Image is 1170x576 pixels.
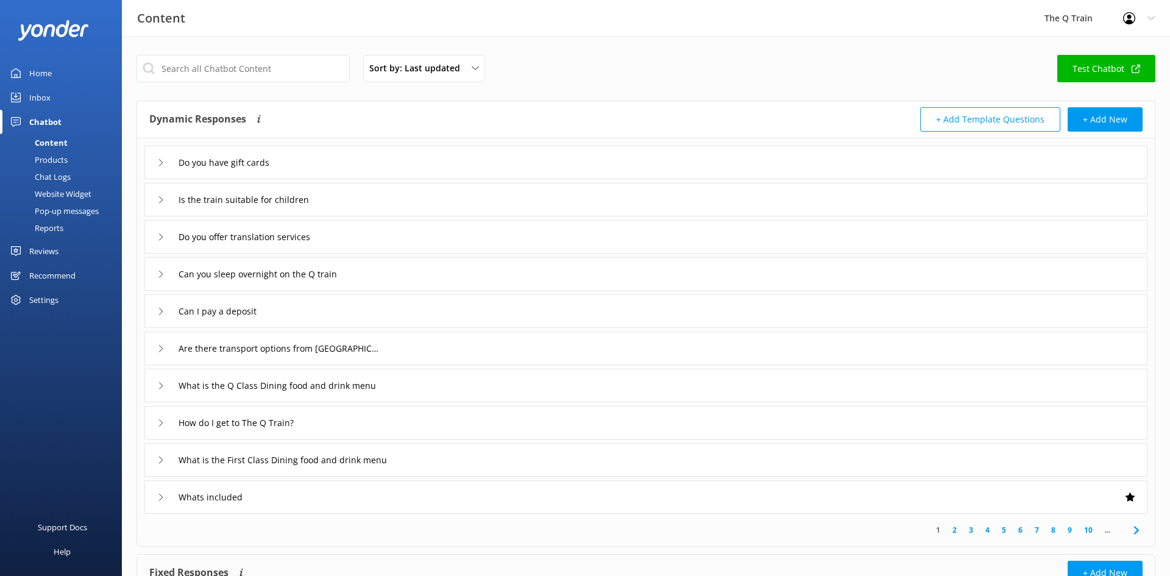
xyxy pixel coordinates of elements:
a: 6 [1012,524,1029,536]
button: + Add Template Questions [920,107,1060,132]
div: Help [54,539,71,564]
div: Recommend [29,263,76,288]
div: Chatbot [29,110,62,134]
a: Products [7,151,122,168]
div: Chat Logs [7,168,71,185]
a: Website Widget [7,185,122,202]
a: 5 [996,524,1012,536]
div: Settings [29,288,58,312]
div: Website Widget [7,185,91,202]
div: Reports [7,219,63,236]
a: 8 [1045,524,1062,536]
div: Pop-up messages [7,202,99,219]
div: Reviews [29,239,58,263]
div: Products [7,151,68,168]
a: Content [7,134,122,151]
a: 7 [1029,524,1045,536]
span: ... [1099,524,1116,536]
div: Inbox [29,85,51,110]
div: Home [29,61,52,85]
a: 2 [946,524,963,536]
div: Support Docs [38,515,87,539]
a: 1 [930,524,946,536]
a: 4 [979,524,996,536]
a: Pop-up messages [7,202,122,219]
button: + Add New [1068,107,1143,132]
span: Sort by: Last updated [369,62,467,75]
a: Test Chatbot [1057,55,1155,82]
a: 10 [1078,524,1099,536]
a: Chat Logs [7,168,122,185]
div: Content [7,134,68,151]
a: Reports [7,219,122,236]
h4: Dynamic Responses [149,107,246,132]
h3: Content [137,9,185,28]
input: Search all Chatbot Content [136,55,350,82]
a: 3 [963,524,979,536]
a: 9 [1062,524,1078,536]
img: yonder-white-logo.png [18,20,88,40]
